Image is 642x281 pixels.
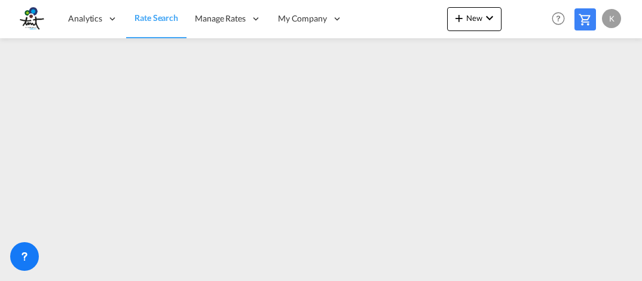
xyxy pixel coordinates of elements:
[278,13,327,25] span: My Company
[447,7,502,31] button: icon-plus 400-fgNewicon-chevron-down
[452,13,497,23] span: New
[482,11,497,25] md-icon: icon-chevron-down
[134,13,178,23] span: Rate Search
[602,9,621,28] div: K
[452,11,466,25] md-icon: icon-plus 400-fg
[68,13,102,25] span: Analytics
[548,8,574,30] div: Help
[195,13,246,25] span: Manage Rates
[548,8,568,29] span: Help
[18,5,45,32] img: e533cd407c0111f08607b3a76ff044e7.png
